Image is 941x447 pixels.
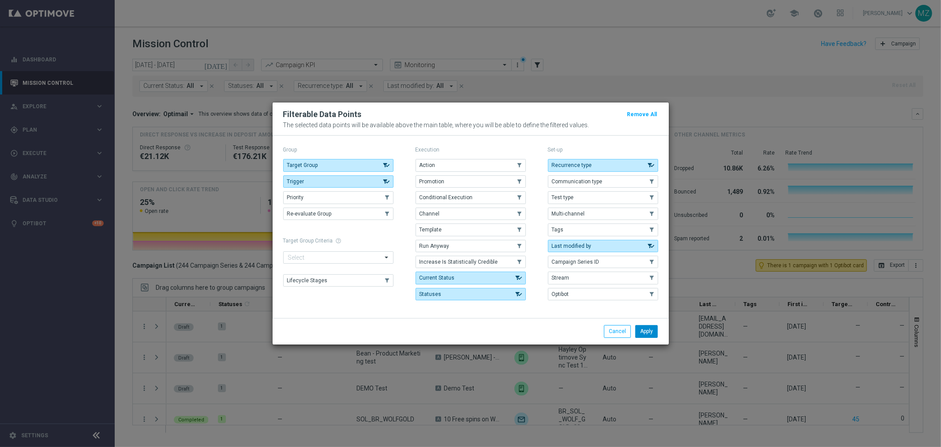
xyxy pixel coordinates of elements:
button: Stream [548,272,658,284]
span: Increase Is Statistically Credible [420,259,498,265]
button: Recurrence type [548,159,658,171]
button: Template [416,223,526,236]
button: Channel [416,208,526,220]
span: Template [420,227,442,233]
span: Optibot [552,291,569,297]
span: Statuses [420,291,442,297]
button: Promotion [416,175,526,188]
span: Channel [420,211,440,217]
span: Tags [552,227,564,233]
span: Test type [552,194,574,201]
button: Remove All [626,110,658,119]
button: Statuses [416,288,526,300]
span: Conditional Execution [420,194,473,201]
button: Communication type [548,175,658,188]
button: Trigger [283,175,394,188]
button: Conditional Execution [416,191,526,204]
button: Optibot [548,288,658,300]
span: Last modified by [552,243,592,249]
h1: Target Group Criteria [283,238,394,244]
p: Execution [416,146,526,153]
h2: Filterable Data Points [283,109,362,120]
button: Action [416,159,526,171]
p: Set-up [548,146,658,153]
button: Current Status [416,272,526,284]
button: Lifecycle Stages [283,274,394,287]
button: Re-evaluate Group [283,208,394,220]
span: Lifecycle Stages [287,277,328,284]
span: Run Anyway [420,243,450,249]
button: Target Group [283,159,394,171]
span: Trigger [287,178,304,185]
span: Stream [552,275,570,281]
button: Tags [548,223,658,236]
button: Increase Is Statistically Credible [416,256,526,268]
span: Current Status [420,275,455,281]
button: Run Anyway [416,240,526,252]
span: Recurrence type [552,162,592,168]
button: Multi-channel [548,208,658,220]
button: Apply [635,325,658,337]
span: Campaign Series ID [552,259,600,265]
button: Priority [283,191,394,204]
p: The selected data points will be available above the main table, where you will be able to define... [283,121,658,129]
button: Last modified by [548,240,658,252]
span: Promotion [420,178,445,185]
span: Target Group [287,162,318,168]
button: Campaign Series ID [548,256,658,268]
p: Group [283,146,394,153]
span: help_outline [336,238,342,244]
span: Communication type [552,178,603,185]
span: Action [420,162,435,168]
span: Re-evaluate Group [287,211,332,217]
span: Multi-channel [552,211,585,217]
span: Priority [287,194,304,201]
button: Test type [548,191,658,204]
button: Cancel [604,325,631,337]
